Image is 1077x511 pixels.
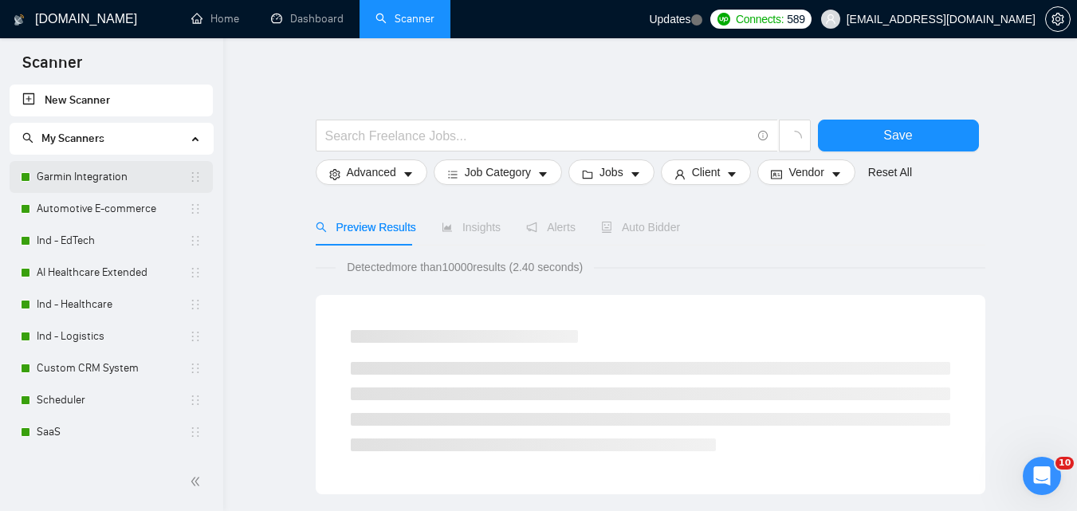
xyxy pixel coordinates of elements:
[37,320,189,352] a: Ind - Logistics
[599,163,623,181] span: Jobs
[37,289,189,320] a: Ind - Healthcare
[37,161,189,193] a: Garmin Integration
[189,202,202,215] span: holder
[883,125,912,145] span: Save
[14,7,25,33] img: logo
[22,132,33,143] span: search
[1055,457,1074,470] span: 10
[22,132,104,145] span: My Scanners
[582,168,593,180] span: folder
[661,159,752,185] button: userClientcaret-down
[189,234,202,247] span: holder
[10,416,213,448] li: SaaS
[10,51,95,85] span: Scanner
[189,362,202,375] span: holder
[10,384,213,416] li: Scheduler
[465,163,531,181] span: Job Category
[336,258,594,276] span: Detected more than 10000 results (2.40 seconds)
[434,159,562,185] button: barsJob Categorycaret-down
[10,320,213,352] li: Ind - Logistics
[316,222,327,233] span: search
[736,10,784,28] span: Connects:
[189,330,202,343] span: holder
[10,448,213,480] li: Ind - E-commerce
[692,163,721,181] span: Client
[787,10,804,28] span: 589
[568,159,654,185] button: folderJobscaret-down
[329,168,340,180] span: setting
[717,13,730,26] img: upwork-logo.png
[757,159,855,185] button: idcardVendorcaret-down
[601,221,680,234] span: Auto Bidder
[674,168,686,180] span: user
[271,12,344,26] a: dashboardDashboard
[1023,457,1061,495] iframe: Intercom live chat
[788,163,823,181] span: Vendor
[758,131,768,141] span: info-circle
[831,168,842,180] span: caret-down
[447,168,458,180] span: bars
[1046,13,1070,26] span: setting
[325,126,751,146] input: Search Freelance Jobs...
[189,171,202,183] span: holder
[726,168,737,180] span: caret-down
[601,222,612,233] span: robot
[10,257,213,289] li: AI Healthcare Extended
[10,161,213,193] li: Garmin Integration
[316,221,416,234] span: Preview Results
[37,352,189,384] a: Custom CRM System
[41,132,104,145] span: My Scanners
[37,416,189,448] a: SaaS
[1045,13,1071,26] a: setting
[316,159,427,185] button: settingAdvancedcaret-down
[37,193,189,225] a: Automotive E-commerce
[191,12,239,26] a: homeHome
[526,222,537,233] span: notification
[190,474,206,489] span: double-left
[442,221,501,234] span: Insights
[189,266,202,279] span: holder
[868,163,912,181] a: Reset All
[10,289,213,320] li: Ind - Healthcare
[375,12,434,26] a: searchScanner
[10,352,213,384] li: Custom CRM System
[347,163,396,181] span: Advanced
[189,426,202,438] span: holder
[442,222,453,233] span: area-chart
[526,221,576,234] span: Alerts
[771,168,782,180] span: idcard
[37,384,189,416] a: Scheduler
[649,13,690,26] span: Updates
[825,14,836,25] span: user
[189,394,202,407] span: holder
[788,131,802,145] span: loading
[10,193,213,225] li: Automotive E-commerce
[189,298,202,311] span: holder
[403,168,414,180] span: caret-down
[10,225,213,257] li: Ind - EdTech
[37,257,189,289] a: AI Healthcare Extended
[1045,6,1071,32] button: setting
[10,85,213,116] li: New Scanner
[37,225,189,257] a: Ind - EdTech
[537,168,548,180] span: caret-down
[818,120,979,151] button: Save
[22,85,200,116] a: New Scanner
[630,168,641,180] span: caret-down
